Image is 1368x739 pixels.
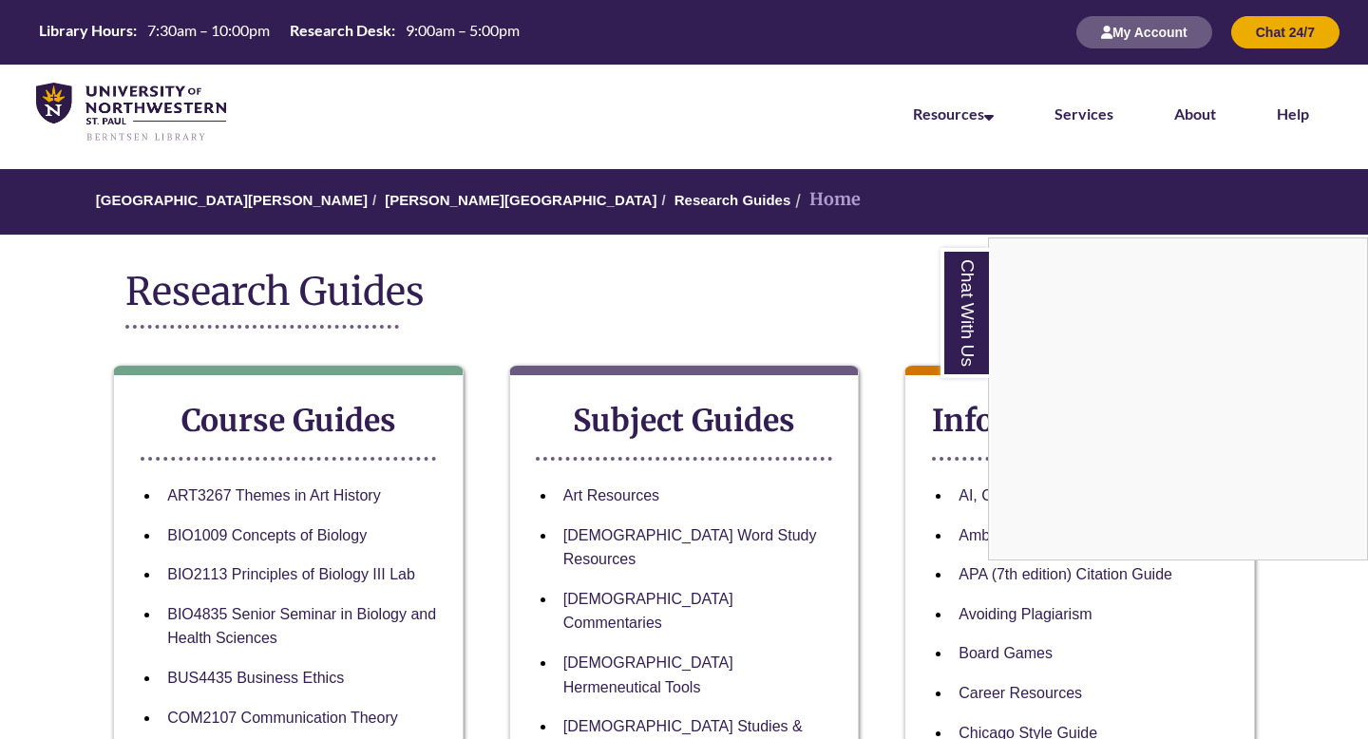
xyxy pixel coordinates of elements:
a: Chat With Us [940,248,989,378]
iframe: To enrich screen reader interactions, please activate Accessibility in Grammarly extension settings [989,238,1367,559]
a: Help [1277,104,1309,123]
a: Resources [913,104,994,123]
div: Chat With Us [988,237,1368,560]
img: UNWSP Library Logo [36,83,226,142]
a: Services [1054,104,1113,123]
a: About [1174,104,1216,123]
